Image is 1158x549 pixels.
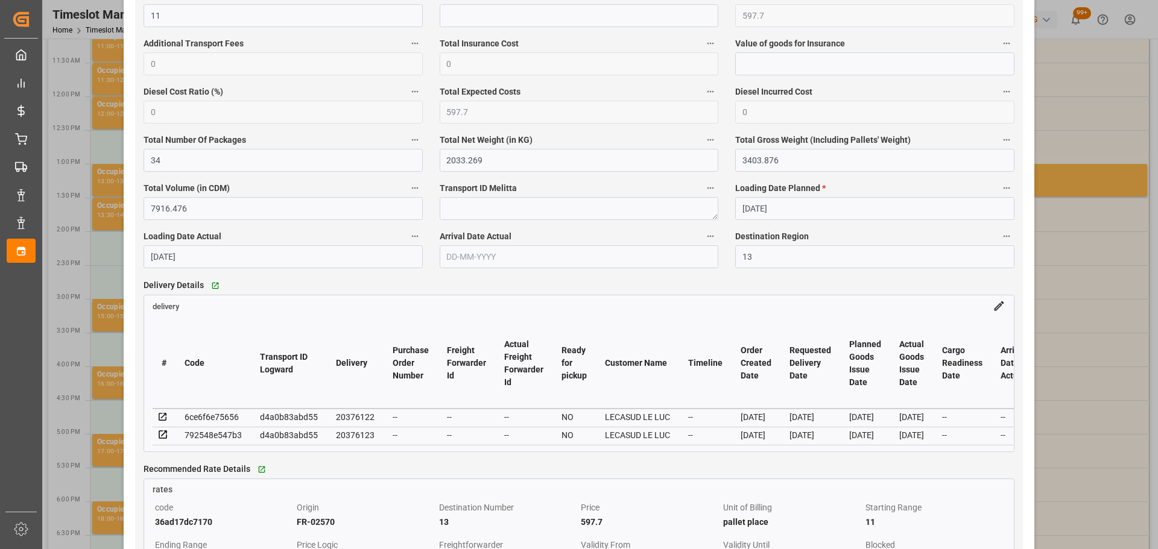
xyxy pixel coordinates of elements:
[447,428,486,442] div: --
[144,463,250,475] span: Recommended Rate Details
[440,230,511,243] span: Arrival Date Actual
[144,134,246,146] span: Total Number Of Packages
[562,410,587,424] div: NO
[155,515,293,529] div: 36ad17dc7170
[899,410,924,424] div: [DATE]
[999,228,1014,244] button: Destination Region
[723,515,861,529] div: pallet place
[703,84,718,99] button: Total Expected Costs
[735,134,911,146] span: Total Gross Weight (Including Pallets' Weight)
[992,318,1035,409] th: Arrival Date Actual
[407,36,423,51] button: Additional Transport Fees
[789,410,831,424] div: [DATE]
[384,318,438,409] th: Purchase Order Number
[732,318,780,409] th: Order Created Date
[735,37,845,50] span: Value of goods for Insurance
[723,500,861,515] div: Unit of Billing
[780,318,840,409] th: Requested Delivery Date
[447,410,486,424] div: --
[942,428,982,442] div: --
[789,428,831,442] div: [DATE]
[176,318,251,409] th: Code
[735,197,1014,220] input: DD-MM-YYYY
[440,86,520,98] span: Total Expected Costs
[393,410,429,424] div: --
[688,410,723,424] div: --
[581,500,719,515] div: Price
[438,318,495,409] th: Freight Forwarder Id
[407,228,423,244] button: Loading Date Actual
[297,500,435,515] div: Origin
[153,301,179,310] a: delivery
[562,428,587,442] div: NO
[440,182,517,195] span: Transport ID Melitta
[999,36,1014,51] button: Value of goods for Insurance
[144,182,230,195] span: Total Volume (in CDM)
[504,410,543,424] div: --
[840,318,890,409] th: Planned Goods Issue Date
[735,86,812,98] span: Diesel Incurred Cost
[297,515,435,529] div: FR-02570
[144,86,223,98] span: Diesel Cost Ratio (%)
[144,245,422,268] input: DD-MM-YYYY
[942,410,982,424] div: --
[865,500,1004,515] div: Starting Range
[581,515,719,529] div: 597.7
[703,36,718,51] button: Total Insurance Cost
[407,84,423,99] button: Diesel Cost Ratio (%)
[849,410,881,424] div: [DATE]
[153,318,176,409] th: #
[495,318,552,409] th: Actual Freight Forwarder Id
[735,182,826,195] span: Loading Date Planned
[703,132,718,148] button: Total Net Weight (in KG)
[865,515,1004,529] div: 11
[741,410,771,424] div: [DATE]
[1001,428,1026,442] div: --
[153,485,172,494] span: rates
[336,410,375,424] div: 20376122
[251,318,327,409] th: Transport ID Logward
[185,410,242,424] div: 6ce6f6e75656
[439,515,577,529] div: 13
[144,37,244,50] span: Additional Transport Fees
[605,428,670,442] div: LECASUD LE LUC
[144,230,221,243] span: Loading Date Actual
[596,318,679,409] th: Customer Name
[999,132,1014,148] button: Total Gross Weight (Including Pallets' Weight)
[393,428,429,442] div: --
[890,318,933,409] th: Actual Goods Issue Date
[155,500,293,515] div: code
[679,318,732,409] th: Timeline
[899,428,924,442] div: [DATE]
[605,410,670,424] div: LECASUD LE LUC
[260,428,318,442] div: d4a0b83abd55
[440,245,718,268] input: DD-MM-YYYY
[703,180,718,196] button: Transport ID Melitta
[440,134,533,146] span: Total Net Weight (in KG)
[327,318,384,409] th: Delivery
[260,410,318,424] div: d4a0b83abd55
[185,428,242,442] div: 792548e547b3
[688,428,723,442] div: --
[741,428,771,442] div: [DATE]
[735,230,809,243] span: Destination Region
[440,37,519,50] span: Total Insurance Cost
[144,279,204,292] span: Delivery Details
[153,301,179,310] span: delivery
[439,500,577,515] div: Destination Number
[1001,410,1026,424] div: --
[336,428,375,442] div: 20376123
[407,132,423,148] button: Total Number Of Packages
[407,180,423,196] button: Total Volume (in CDM)
[144,479,1013,496] a: rates
[504,428,543,442] div: --
[999,180,1014,196] button: Loading Date Planned *
[999,84,1014,99] button: Diesel Incurred Cost
[552,318,596,409] th: Ready for pickup
[849,428,881,442] div: [DATE]
[933,318,992,409] th: Cargo Readiness Date
[703,228,718,244] button: Arrival Date Actual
